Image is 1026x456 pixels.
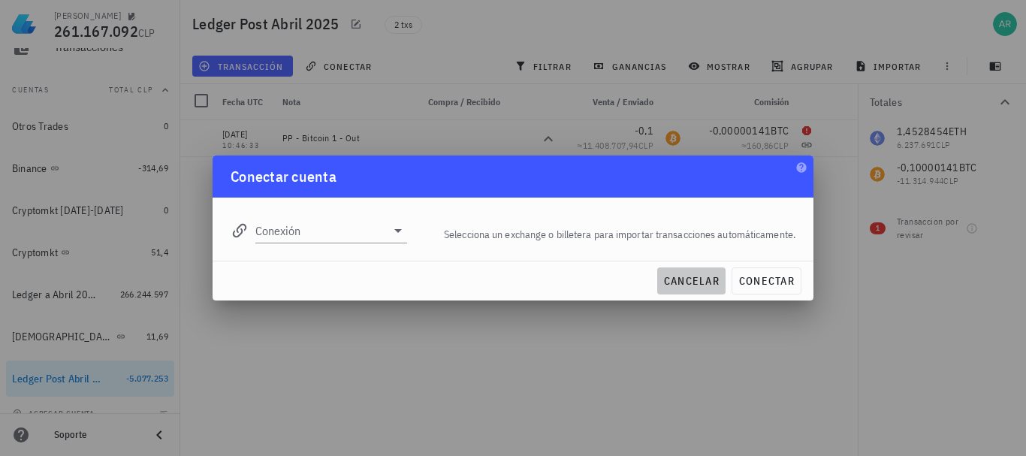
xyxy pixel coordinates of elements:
[738,274,795,288] span: conectar
[416,217,804,252] div: Selecciona un exchange o billetera para importar transacciones automáticamente.
[231,165,336,189] div: Conectar cuenta
[663,274,720,288] span: cancelar
[732,267,801,294] button: conectar
[657,267,726,294] button: cancelar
